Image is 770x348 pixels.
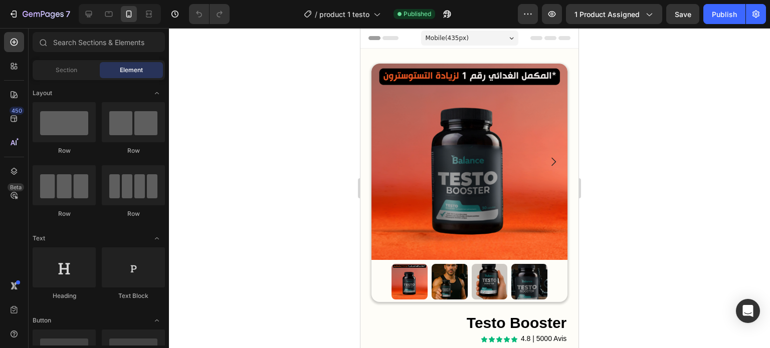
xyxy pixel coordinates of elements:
div: Open Intercom Messenger [736,299,760,323]
div: Row [33,146,96,155]
button: Publish [703,4,745,24]
span: Text [33,234,45,243]
span: product 1 testo [319,9,369,20]
button: 7 [4,4,75,24]
div: Beta [8,183,24,191]
div: Text Block [102,291,165,300]
span: Section [56,66,77,75]
button: Save [666,4,699,24]
div: Publish [712,9,737,20]
input: Search Sections & Elements [33,32,165,52]
iframe: Design area [360,28,579,348]
p: 7 [66,8,70,20]
span: 1 product assigned [574,9,640,20]
span: Button [33,316,51,325]
button: 1 product assigned [566,4,662,24]
span: Toggle open [149,85,165,101]
span: Save [675,10,691,19]
span: Element [120,66,143,75]
div: Heading [33,291,96,300]
div: 450 [10,107,24,115]
span: Published [404,10,431,19]
div: Row [102,146,165,155]
div: Row [102,209,165,218]
span: Toggle open [149,312,165,328]
div: Undo/Redo [189,4,230,24]
span: Layout [33,89,52,98]
span: / [315,9,317,20]
div: Row [33,209,96,218]
span: Toggle open [149,230,165,246]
